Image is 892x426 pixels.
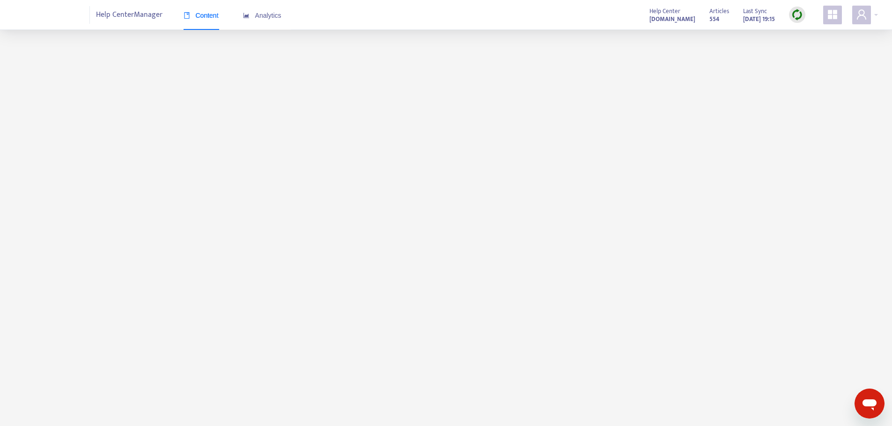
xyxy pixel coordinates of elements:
span: appstore [827,9,838,20]
span: user [856,9,867,20]
iframe: Button to launch messaging window [855,389,885,419]
span: book [184,12,190,19]
img: sync.dc5367851b00ba804db3.png [791,9,803,21]
span: Last Sync [743,6,767,16]
span: area-chart [243,12,250,19]
span: Analytics [243,12,281,19]
span: Articles [709,6,729,16]
span: Help Center [649,6,680,16]
span: Help Center Manager [96,6,162,24]
strong: 554 [709,14,719,24]
a: [DOMAIN_NAME] [649,14,695,24]
span: Content [184,12,219,19]
img: Swifteq [14,8,80,22]
strong: [DATE] 19:15 [743,14,775,24]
